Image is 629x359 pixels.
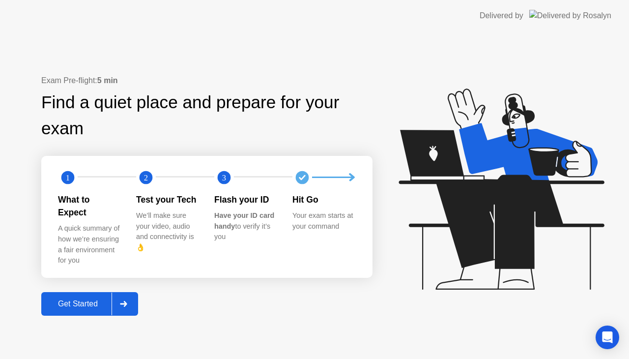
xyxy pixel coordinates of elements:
div: Delivered by [480,10,523,22]
div: Open Intercom Messenger [596,326,619,349]
div: Find a quiet place and prepare for your exam [41,90,372,142]
b: Have your ID card handy [214,211,274,230]
b: 5 min [97,76,118,85]
div: to verify it’s you [214,210,277,242]
text: 3 [222,173,226,182]
button: Get Started [41,292,138,316]
text: 1 [66,173,70,182]
div: Get Started [44,299,112,308]
div: Hit Go [292,193,355,206]
img: Delivered by Rosalyn [529,10,611,21]
div: Your exam starts at your command [292,210,355,232]
div: A quick summary of how we’re ensuring a fair environment for you [58,223,120,266]
div: Exam Pre-flight: [41,75,372,87]
text: 2 [144,173,148,182]
div: We’ll make sure your video, audio and connectivity is 👌 [136,210,199,253]
div: Test your Tech [136,193,199,206]
div: Flash your ID [214,193,277,206]
div: What to Expect [58,193,120,219]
